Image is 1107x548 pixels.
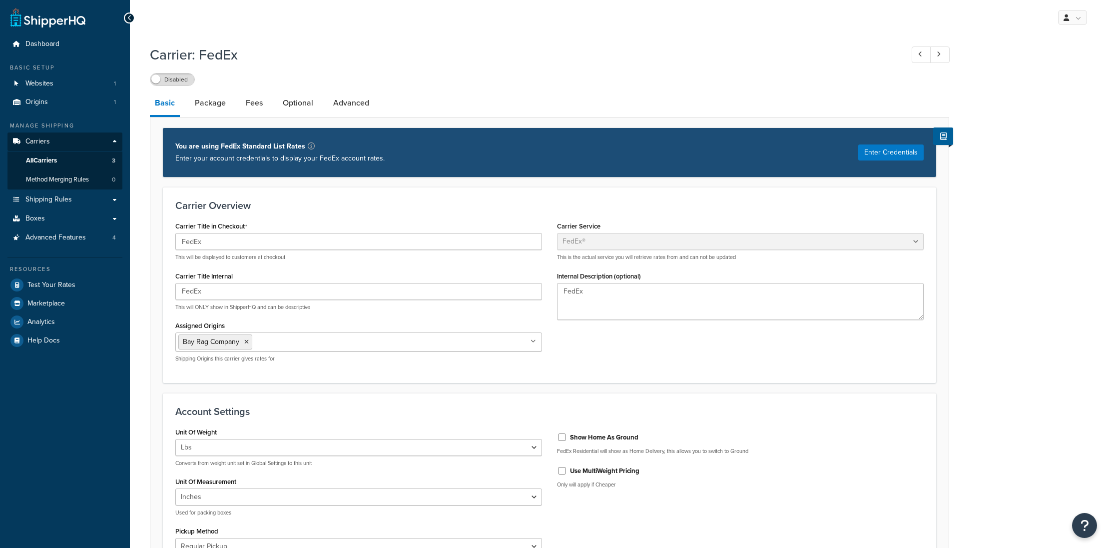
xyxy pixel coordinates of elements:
h1: Carrier: FedEx [150,45,893,64]
span: Method Merging Rules [26,175,89,184]
a: Advanced Features4 [7,228,122,247]
p: You are using FedEx Standard List Rates [175,140,385,152]
a: Optional [278,91,318,115]
span: Websites [25,79,53,88]
label: Unit Of Weight [175,428,217,436]
li: Carriers [7,132,122,189]
p: FedEx Residential will show as Home Delivery, this allows you to switch to Ground [557,447,924,455]
label: Show Home As Ground [570,433,638,442]
p: This will be displayed to customers at checkout [175,253,542,261]
div: Resources [7,265,122,273]
p: This is the actual service you will retrieve rates from and can not be updated [557,253,924,261]
span: 4 [112,233,116,242]
span: Test Your Rates [27,281,75,289]
button: Open Resource Center [1072,513,1097,538]
a: Boxes [7,209,122,228]
p: This will ONLY show in ShipperHQ and can be descriptive [175,303,542,311]
p: Shipping Origins this carrier gives rates for [175,355,542,362]
div: Basic Setup [7,63,122,72]
button: Enter Credentials [858,144,924,160]
label: Carrier Title in Checkout [175,222,247,230]
label: Pickup Method [175,527,218,535]
a: Carriers [7,132,122,151]
a: Help Docs [7,331,122,349]
span: Carriers [25,137,50,146]
li: Origins [7,93,122,111]
a: Dashboard [7,35,122,53]
label: Unit Of Measurement [175,478,236,485]
label: Disabled [150,73,194,85]
a: Analytics [7,313,122,331]
label: Carrier Service [557,222,600,230]
span: Advanced Features [25,233,86,242]
a: Marketplace [7,294,122,312]
p: Only will apply if Cheaper [557,481,924,488]
a: Fees [241,91,268,115]
a: AllCarriers3 [7,151,122,170]
a: Previous Record [912,46,931,63]
p: Used for packing boxes [175,509,542,516]
a: Next Record [930,46,950,63]
p: Enter your account credentials to display your FedEx account rates. [175,152,385,164]
a: Test Your Rates [7,276,122,294]
span: Shipping Rules [25,195,72,204]
span: Boxes [25,214,45,223]
a: Method Merging Rules0 [7,170,122,189]
a: Advanced [328,91,374,115]
li: Advanced Features [7,228,122,247]
a: Package [190,91,231,115]
p: Converts from weight unit set in Global Settings to this unit [175,459,542,467]
span: Bay Rag Company [183,336,239,347]
span: 1 [114,79,116,88]
h3: Account Settings [175,406,924,417]
span: 3 [112,156,115,165]
li: Websites [7,74,122,93]
label: Assigned Origins [175,322,225,329]
span: Dashboard [25,40,59,48]
span: Marketplace [27,299,65,308]
label: Carrier Title Internal [175,272,233,280]
span: Analytics [27,318,55,326]
div: Manage Shipping [7,121,122,130]
a: Shipping Rules [7,190,122,209]
a: Websites1 [7,74,122,93]
li: Method Merging Rules [7,170,122,189]
h3: Carrier Overview [175,200,924,211]
button: Show Help Docs [933,127,953,145]
a: Origins1 [7,93,122,111]
label: Use MultiWeight Pricing [570,466,639,475]
span: Help Docs [27,336,60,345]
span: All Carriers [26,156,57,165]
a: Basic [150,91,180,117]
span: 1 [114,98,116,106]
span: Origins [25,98,48,106]
span: 0 [112,175,115,184]
textarea: FedEx [557,283,924,320]
label: Internal Description (optional) [557,272,641,280]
